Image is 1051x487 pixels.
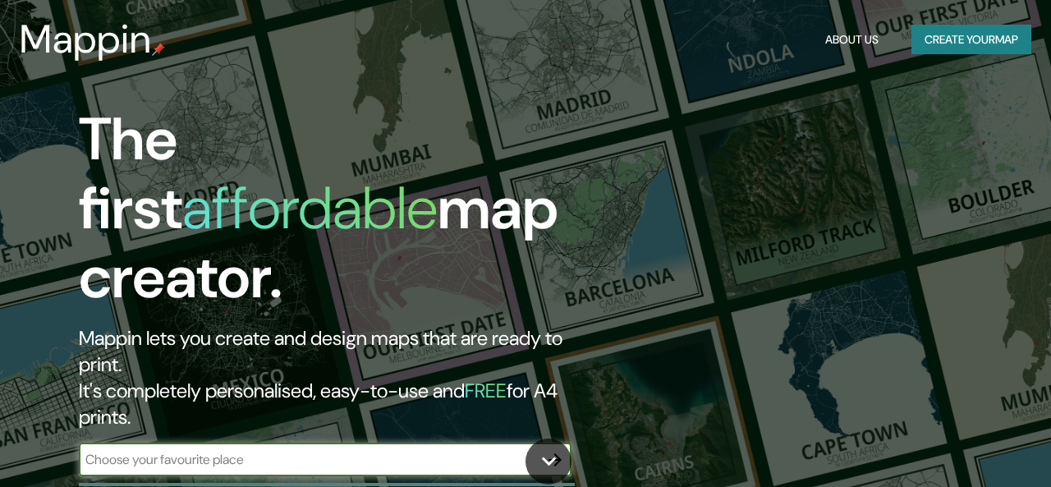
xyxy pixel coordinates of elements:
[465,378,507,403] h5: FREE
[819,25,885,55] button: About Us
[79,325,604,430] h2: Mappin lets you create and design maps that are ready to print. It's completely personalised, eas...
[911,25,1031,55] button: Create yourmap
[79,105,604,325] h1: The first map creator.
[79,450,539,469] input: Choose your favourite place
[20,16,152,62] h3: Mappin
[182,170,438,246] h1: affordable
[152,43,165,56] img: mappin-pin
